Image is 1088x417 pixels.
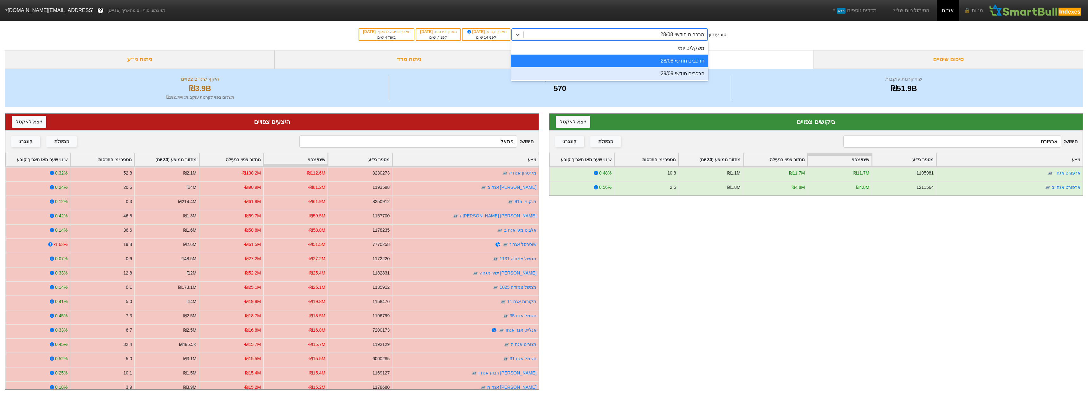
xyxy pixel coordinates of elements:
div: 0.07% [55,255,68,262]
div: Toggle SortBy [392,153,539,166]
span: 7 [437,35,439,40]
div: 3230273 [372,170,390,176]
div: Toggle SortBy [679,153,742,166]
div: -₪52.2M [244,270,261,276]
div: 0.45% [55,313,68,319]
img: tase link [502,356,509,362]
div: ₪2M [187,270,196,276]
a: מקורות אגח 11 [507,299,536,304]
div: היקף שינויים צפויים [13,76,387,83]
div: ₪11.7M [789,170,805,176]
a: חשמל אגח 35 [510,313,536,318]
div: 0.14% [55,227,68,234]
div: בעוד ימים [362,35,411,40]
div: 46.8 [123,213,132,219]
div: -₪15.7M [244,341,261,348]
a: [PERSON_NAME] ישיר אגחה [480,270,536,275]
a: מ.ק.מ. 915 [515,199,536,204]
button: ייצא לאקסל [12,116,46,128]
div: 5.0 [126,355,132,362]
div: 0.3 [126,198,132,205]
div: 0.6 [126,255,132,262]
div: 1211564 [916,184,934,191]
div: ממשלתי [54,138,69,145]
div: 1172220 [372,255,390,262]
div: ₪4.8M [792,184,805,191]
div: ₪2.6M [183,241,197,248]
div: 20.5 [123,184,132,191]
div: תאריך כניסה לתוקף : [362,29,411,35]
div: -₪25.1M [244,284,261,291]
div: -₪15.2M [244,384,261,391]
div: 0.48% [599,170,612,176]
input: 97 רשומות... [843,136,1061,148]
div: -₪130.2M [241,170,261,176]
img: tase link [480,384,486,391]
span: [DATE] [420,30,434,34]
div: -₪61.5M [244,241,261,248]
input: 473 רשומות... [299,136,517,148]
div: -₪61.9M [308,198,325,205]
img: tase link [497,227,503,234]
div: Toggle SortBy [328,153,392,166]
span: לפי נתוני סוף יום מתאריך [DATE] [107,7,165,14]
span: 4 [385,35,387,40]
div: תאריך קובע : [466,29,507,35]
div: 52.8 [123,170,132,176]
div: ₪2.1M [183,170,197,176]
div: 0.41% [55,298,68,305]
a: אלביט מע' אגח ב [504,228,536,233]
div: Toggle SortBy [264,153,327,166]
img: tase link [480,184,487,191]
div: קונצרני [562,138,577,145]
div: לפני ימים [466,35,507,40]
div: 0.56% [599,184,612,191]
div: 1196799 [372,313,390,319]
div: 0.25% [55,370,68,376]
div: ₪4M [187,298,196,305]
div: 1169127 [372,370,390,376]
a: הסימולציות שלי [889,4,932,17]
button: קונצרני [11,136,40,147]
div: 1195981 [916,170,934,176]
div: ₪1.1M [727,170,741,176]
div: -₪15.4M [308,370,325,376]
div: 7770258 [372,241,390,248]
div: Toggle SortBy [808,153,871,166]
a: מגוריט אגח ה [511,342,536,347]
div: היצעים צפויים [12,117,532,127]
div: -₪15.7M [308,341,325,348]
div: 0.42% [55,213,68,219]
div: -₪15.5M [308,355,325,362]
div: ₪4.8M [856,184,869,191]
img: tase link [452,213,459,219]
img: tase link [503,341,510,348]
a: ממשל צמודה 1131 [500,256,536,261]
div: -₪18.7M [244,313,261,319]
button: ייצא לאקסל [556,116,590,128]
div: 7.3 [126,313,132,319]
div: 7200173 [372,327,390,334]
div: ₪1.8M [727,184,741,191]
img: tase link [1045,184,1051,191]
span: [DATE] [363,30,377,34]
div: ₪4M [187,184,196,191]
button: קונצרני [555,136,584,147]
div: -₪27.2M [308,255,325,262]
div: -₪59.7M [244,213,261,219]
a: חשמל אגח 31 [510,356,536,361]
div: 0.33% [55,270,68,276]
img: tase link [502,242,508,248]
div: סוג עדכון [709,31,726,38]
div: ₪11.7M [853,170,869,176]
div: 10.1 [123,370,132,376]
div: Toggle SortBy [743,153,807,166]
div: 0.52% [55,355,68,362]
span: [DATE] [466,30,486,34]
div: ₪3.9M [183,384,197,391]
div: שווי קרנות עוקבות [733,76,1075,83]
a: מדדים נוספיםחדש [829,4,879,17]
div: תשלום צפוי לקרנות עוקבות : ₪192.7M [13,94,387,101]
div: מספר ניירות ערך [391,76,729,83]
div: Toggle SortBy [614,153,678,166]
